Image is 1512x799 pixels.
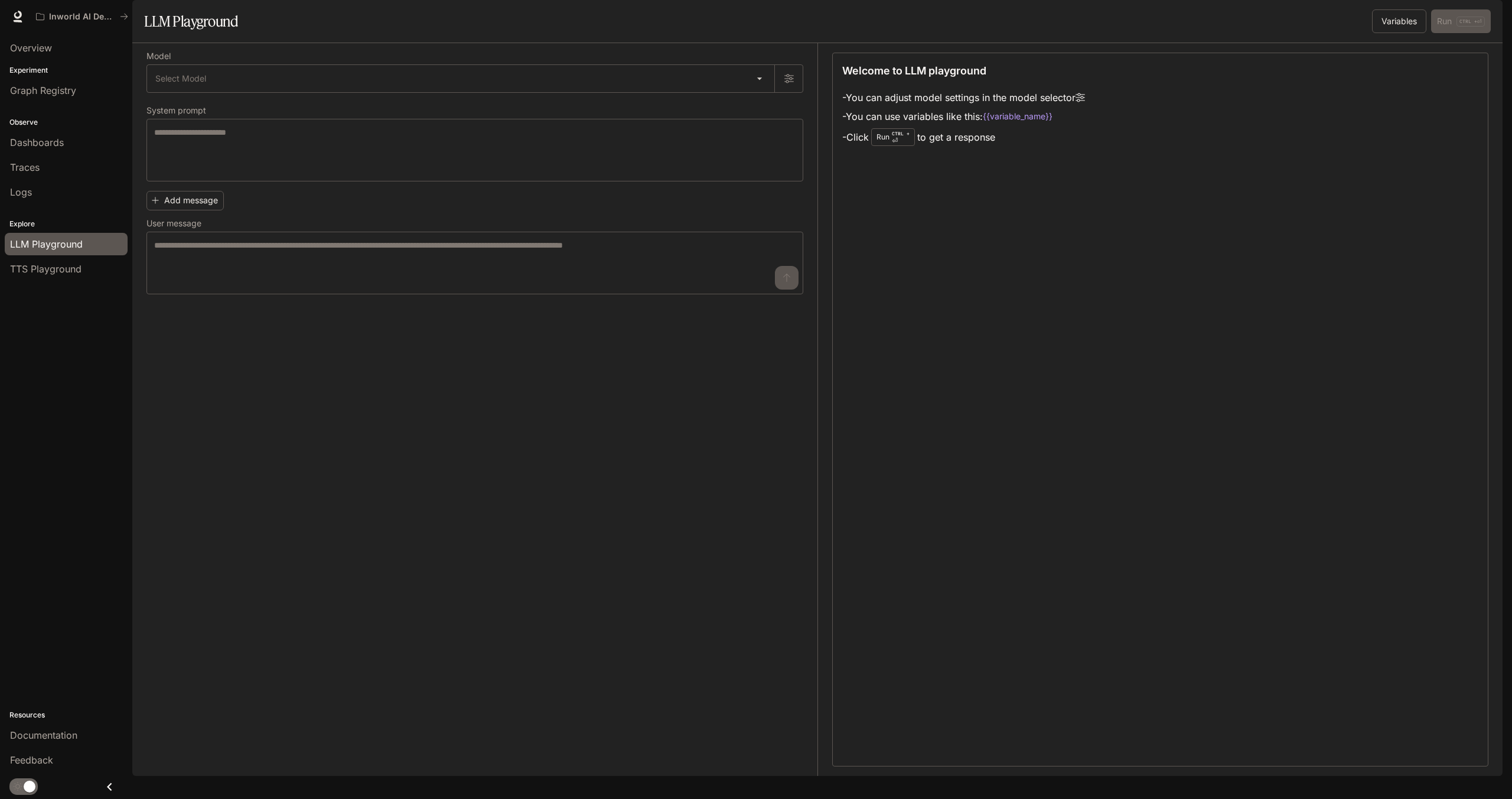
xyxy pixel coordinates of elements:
[146,191,224,210] button: Add message
[155,73,206,85] span: Select Model
[983,111,1052,122] code: {{variable_name}}
[147,65,774,92] div: Select Model
[144,9,238,33] h1: LLM Playground
[842,126,1085,148] li: - Click to get a response
[146,52,171,60] p: Model
[146,219,201,228] p: User message
[871,128,915,146] div: Run
[842,63,986,79] p: Welcome to LLM playground
[1372,9,1426,33] button: Variables
[31,5,133,28] button: All workspaces
[49,12,115,22] p: Inworld AI Demos
[892,130,910,137] p: CTRL +
[842,107,1085,126] li: - You can use variables like this:
[842,88,1085,107] li: - You can adjust model settings in the model selector
[146,106,206,115] p: System prompt
[892,130,910,144] p: ⏎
